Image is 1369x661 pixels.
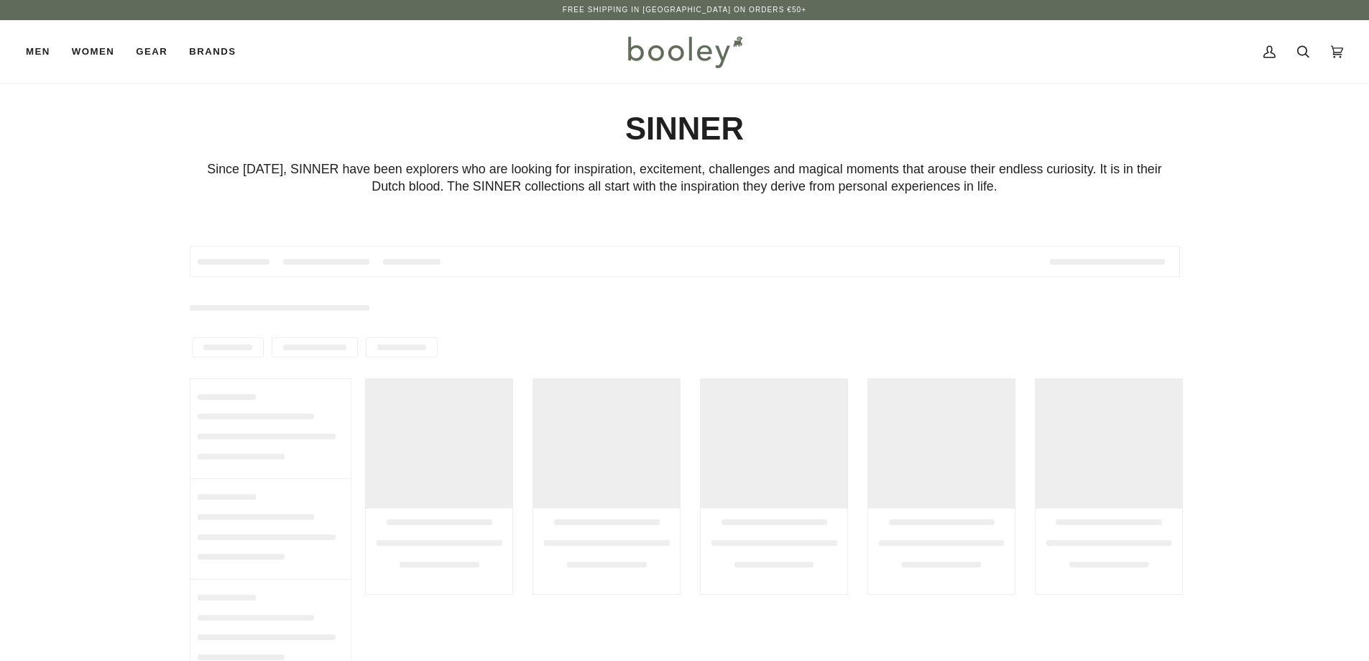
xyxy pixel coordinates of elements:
a: Men [26,20,61,83]
p: Free Shipping in [GEOGRAPHIC_DATA] on Orders €50+ [563,4,806,16]
a: Women [61,20,125,83]
p: Since [DATE], SINNER have been explorers who are looking for inspiration, excitement, challenges ... [190,160,1180,196]
a: Brands [178,20,246,83]
a: Gear [125,20,178,83]
img: Booley [622,31,747,73]
span: Men [26,45,50,59]
span: Gear [136,45,167,59]
span: Brands [189,45,236,59]
span: Women [72,45,114,59]
h1: SINNER [190,109,1180,149]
